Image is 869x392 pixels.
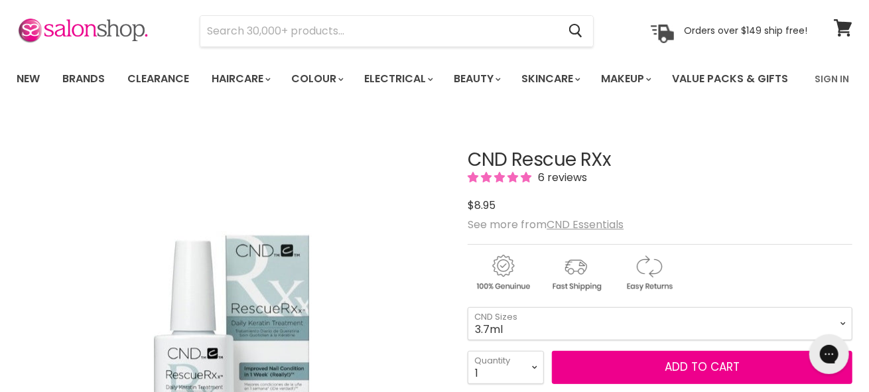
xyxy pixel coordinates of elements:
img: shipping.gif [541,253,611,293]
button: Add to cart [552,351,852,384]
a: Makeup [591,65,659,93]
a: Sign In [807,65,857,93]
a: Colour [281,65,352,93]
a: Beauty [444,65,509,93]
img: genuine.gif [468,253,538,293]
button: Search [558,16,593,46]
iframe: Gorgias live chat messenger [803,330,856,379]
span: $8.95 [468,198,496,213]
a: Electrical [354,65,441,93]
a: New [7,65,50,93]
span: 6 reviews [534,170,587,185]
p: Orders over $149 ship free! [684,25,807,36]
a: Haircare [202,65,279,93]
a: CND Essentials [547,217,624,232]
a: Brands [52,65,115,93]
select: Quantity [468,351,544,384]
a: Clearance [117,65,199,93]
span: 4.83 stars [468,170,534,185]
a: Skincare [511,65,588,93]
form: Product [200,15,594,47]
ul: Main menu [7,60,803,98]
a: Value Packs & Gifts [662,65,798,93]
input: Search [200,16,558,46]
span: Add to cart [665,359,740,375]
span: See more from [468,217,624,232]
img: returns.gif [614,253,684,293]
h1: CND Rescue RXx [468,150,852,170]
